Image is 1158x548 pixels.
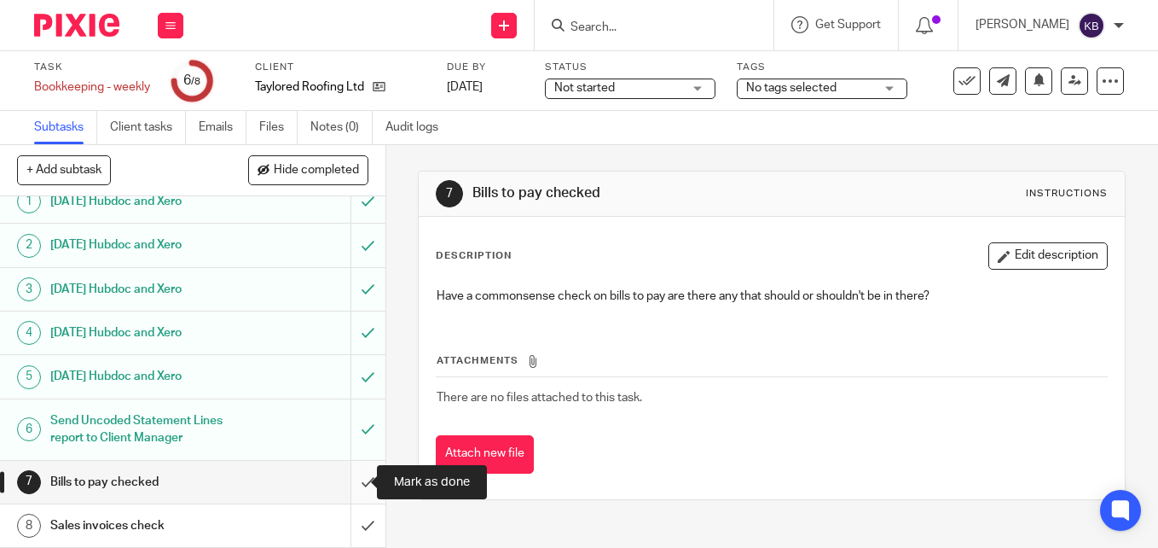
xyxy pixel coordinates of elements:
h1: [DATE] Hubdoc and Xero [50,232,239,258]
button: Edit description [988,242,1108,270]
h1: Sales invoices check [50,513,239,539]
div: 2 [17,234,41,258]
div: 3 [17,277,41,301]
a: Notes (0) [310,111,373,144]
h1: Bills to pay checked [50,469,239,495]
div: Instructions [1026,187,1108,201]
h1: [DATE] Hubdoc and Xero [50,189,239,214]
div: 6 [183,71,200,90]
span: Attachments [437,356,518,365]
span: Not started [554,82,615,94]
label: Tags [737,61,907,74]
a: Emails [199,111,246,144]
img: Pixie [34,14,119,37]
h1: Send Uncoded Statement Lines report to Client Manager [50,408,239,452]
button: Hide completed [248,155,368,184]
div: 8 [17,514,41,538]
label: Task [34,61,150,74]
span: [DATE] [447,81,483,93]
span: Hide completed [274,164,359,178]
div: 1 [17,189,41,213]
span: No tags selected [746,82,837,94]
div: 7 [436,180,463,207]
small: /8 [191,77,200,86]
button: + Add subtask [17,155,111,184]
p: Taylored Roofing Ltd [255,79,364,96]
input: Search [569,20,722,36]
p: Description [436,249,512,263]
h1: [DATE] Hubdoc and Xero [50,364,239,389]
p: [PERSON_NAME] [976,16,1069,33]
div: 6 [17,417,41,441]
a: Subtasks [34,111,97,144]
a: Audit logs [385,111,451,144]
a: Files [259,111,298,144]
a: Client tasks [110,111,186,144]
div: 5 [17,365,41,389]
button: Attach new file [436,435,534,474]
h1: Bills to pay checked [472,184,808,202]
div: 7 [17,470,41,494]
label: Status [545,61,715,74]
span: Get Support [815,19,881,31]
h1: [DATE] Hubdoc and Xero [50,277,239,302]
label: Due by [447,61,524,74]
div: Bookkeeping - weekly [34,79,150,96]
label: Client [255,61,426,74]
img: svg%3E [1078,12,1105,39]
h1: [DATE] Hubdoc and Xero [50,320,239,346]
span: There are no files attached to this task. [437,392,642,404]
p: Have a commonsense check on bills to pay are there any that should or shouldn't be in there? [437,288,1107,305]
div: 4 [17,321,41,345]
